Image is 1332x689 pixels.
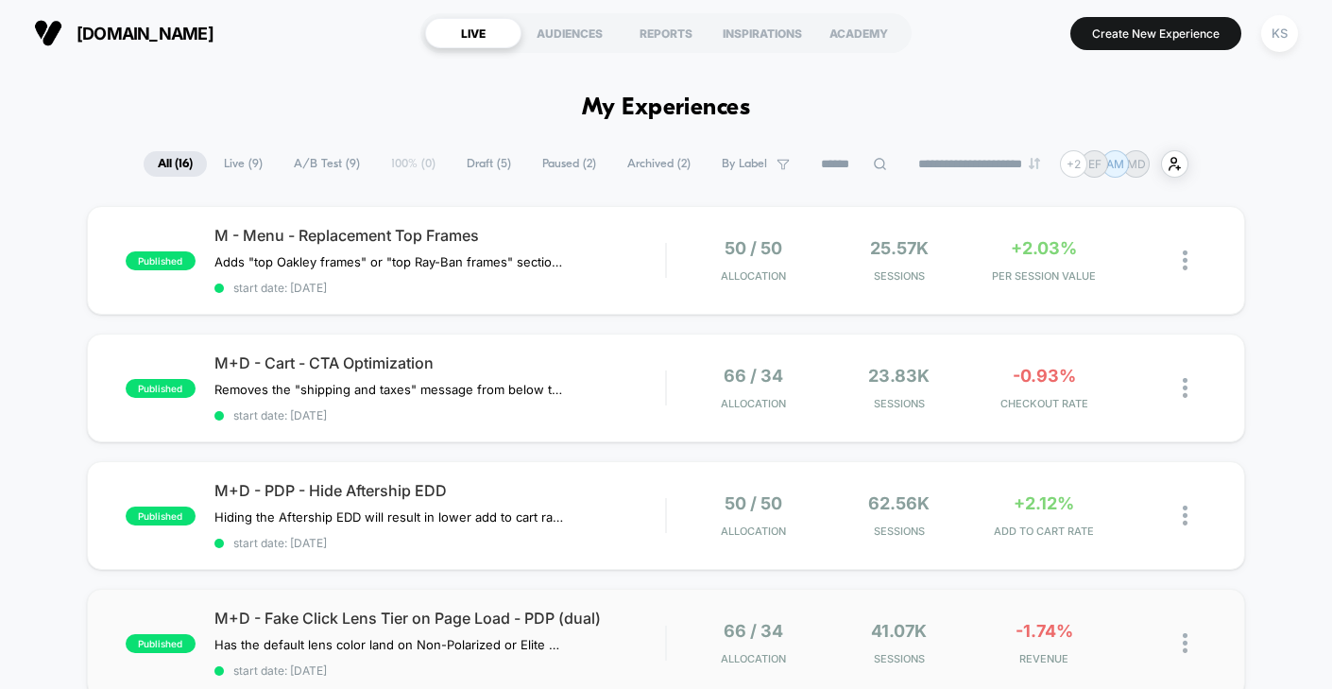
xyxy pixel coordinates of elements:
[1183,633,1187,653] img: close
[280,151,374,177] span: A/B Test ( 9 )
[831,652,967,665] span: Sessions
[1255,14,1304,53] button: KS
[714,18,811,48] div: INSPIRATIONS
[214,609,666,628] span: M+D - Fake Click Lens Tier on Page Load - PDP (dual)
[1060,150,1087,178] div: + 2
[214,408,666,422] span: start date: [DATE]
[618,18,714,48] div: REPORTS
[868,366,930,386] span: 23.83k
[725,493,782,513] span: 50 / 50
[1011,238,1077,258] span: +2.03%
[1183,506,1187,525] img: close
[1013,366,1076,386] span: -0.93%
[528,151,610,177] span: Paused ( 2 )
[1014,493,1074,513] span: +2.12%
[721,269,786,283] span: Allocation
[811,18,907,48] div: ACADEMY
[214,536,666,550] span: start date: [DATE]
[214,353,666,372] span: M+D - Cart - CTA Optimization
[831,525,967,538] span: Sessions
[721,397,786,410] span: Allocation
[453,151,525,177] span: Draft ( 5 )
[126,634,196,653] span: published
[425,18,521,48] div: LIVE
[871,621,927,641] span: 41.07k
[126,507,196,525] span: published
[613,151,705,177] span: Archived ( 2 )
[1127,157,1146,171] p: MD
[1261,15,1298,52] div: KS
[868,493,930,513] span: 62.56k
[976,397,1112,410] span: CHECKOUT RATE
[724,621,783,641] span: 66 / 34
[144,151,207,177] span: All ( 16 )
[725,238,782,258] span: 50 / 50
[28,18,219,48] button: [DOMAIN_NAME]
[214,382,565,397] span: Removes the "shipping and taxes" message from below the CTA and replaces it with message about re...
[210,151,277,177] span: Live ( 9 )
[724,366,783,386] span: 66 / 34
[721,652,786,665] span: Allocation
[126,251,196,270] span: published
[976,269,1112,283] span: PER SESSION VALUE
[831,269,967,283] span: Sessions
[214,254,565,269] span: Adds "top Oakley frames" or "top Ray-Ban frames" section to replacement lenses for Oakley and Ray...
[214,663,666,678] span: start date: [DATE]
[214,226,666,245] span: M - Menu - Replacement Top Frames
[976,652,1112,665] span: REVENUE
[1088,157,1101,171] p: EF
[126,379,196,398] span: published
[1183,378,1187,398] img: close
[1070,17,1241,50] button: Create New Experience
[976,525,1112,538] span: ADD TO CART RATE
[870,238,929,258] span: 25.57k
[1106,157,1124,171] p: AM
[34,19,62,47] img: Visually logo
[1029,158,1040,169] img: end
[1016,621,1073,641] span: -1.74%
[1183,250,1187,270] img: close
[214,637,565,652] span: Has the default lens color land on Non-Polarized or Elite Polarized to see if that performs bette...
[521,18,618,48] div: AUDIENCES
[214,281,666,295] span: start date: [DATE]
[214,509,565,525] span: Hiding the Aftership EDD will result in lower add to cart rate and conversion rate
[214,481,666,500] span: M+D - PDP - Hide Aftership EDD
[831,397,967,410] span: Sessions
[722,157,767,171] span: By Label
[721,525,786,538] span: Allocation
[582,95,751,122] h1: My Experiences
[77,24,213,43] span: [DOMAIN_NAME]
